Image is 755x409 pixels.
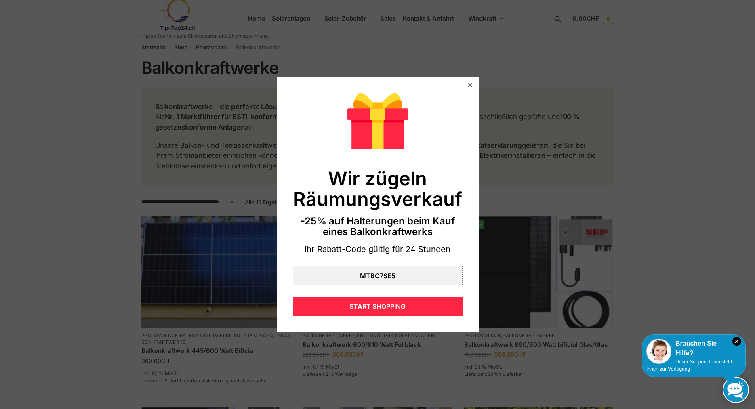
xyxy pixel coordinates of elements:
[293,266,463,285] div: MTBC7SE5
[293,297,463,316] div: START SHOPPING
[646,339,741,358] div: Brauchen Sie Hilfe?
[646,359,732,372] span: Unser Support-Team steht Ihnen zur Verfügung
[360,273,395,279] div: MTBC7SE5
[732,337,741,346] i: Schließen
[646,339,671,364] img: Customer service
[293,244,463,255] div: Ihr Rabatt-Code gültig für 24 Stunden
[293,216,463,237] div: -25% auf Halterungen beim Kauf eines Balkonkraftwerks
[293,168,463,210] div: Wir zügeln Räumungsverkauf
